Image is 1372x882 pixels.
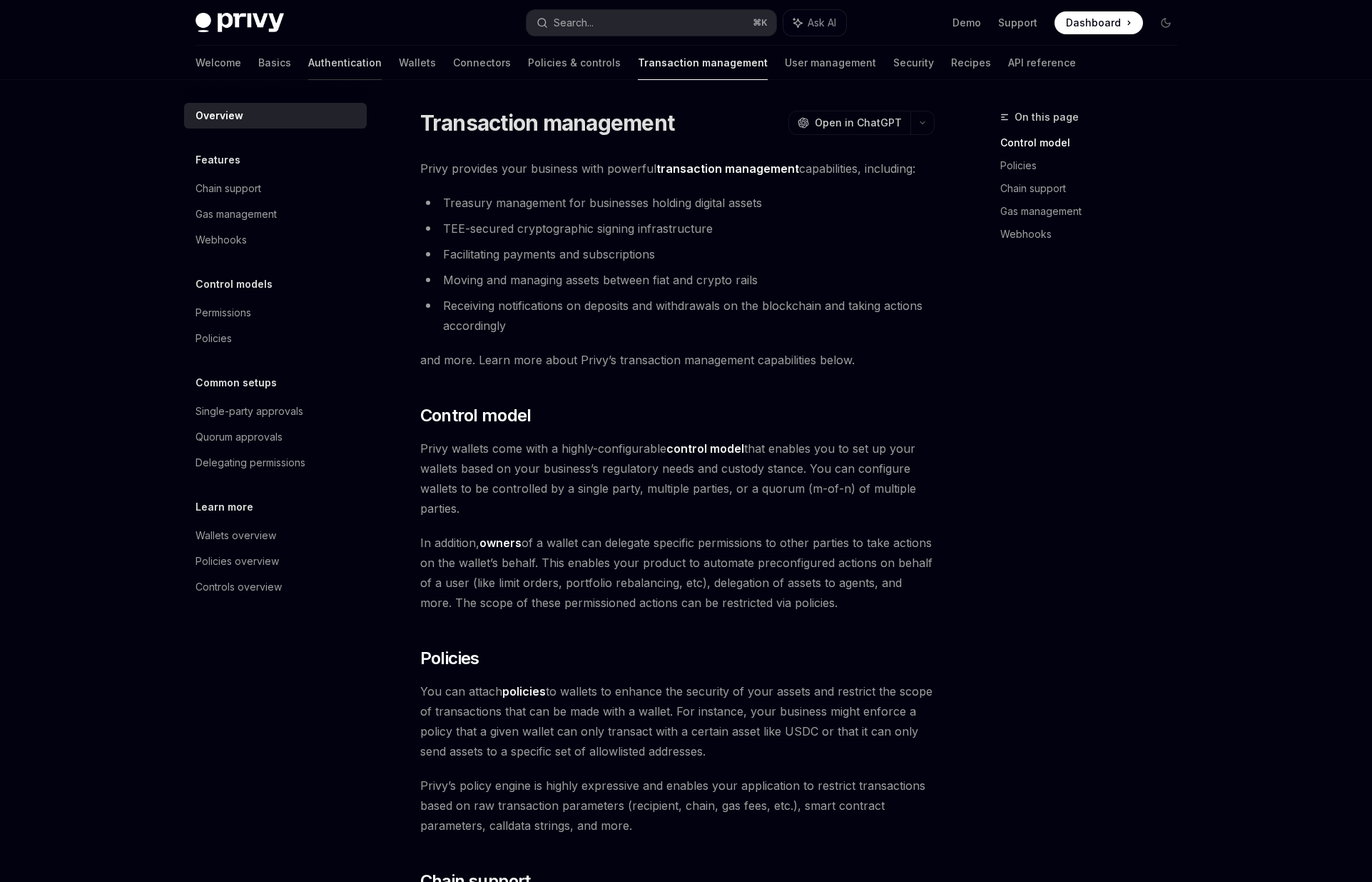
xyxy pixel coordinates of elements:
[656,161,799,176] strong: transaction management
[184,300,367,326] a: Permissions
[479,536,522,551] a: owners
[998,16,1037,30] a: Support
[195,498,253,516] h5: Learn more
[528,46,621,80] a: Policies & controls
[184,326,367,351] a: Policies
[195,553,279,570] div: Policies overview
[184,176,367,201] a: Chain support
[1000,223,1189,246] a: Webhooks
[420,193,935,213] li: Treasury management for businesses holding digital assets
[420,776,935,836] span: Privy’s policy engine is highly expressive and enables your application to restrict transactions ...
[952,16,981,30] a: Demo
[666,441,744,456] strong: control model
[184,523,367,548] a: Wallets overview
[753,17,768,29] span: ⌘ K
[420,159,935,179] span: Privy provides your business with powerful capabilities, including:
[420,110,675,136] h1: Transaction management
[420,350,935,370] span: and more. Learn more about Privy’s transaction management capabilities below.
[420,439,935,518] span: Privy wallets come with a highly-configurable that enables you to set up your wallets based on yo...
[195,206,277,223] div: Gas management
[527,10,776,36] button: Search...⌘K
[195,403,303,420] div: Single-party approvals
[195,46,241,80] a: Welcome
[1000,131,1189,154] a: Control model
[195,374,277,391] h5: Common setups
[1015,109,1079,126] span: On this page
[783,10,846,36] button: Ask AI
[666,441,744,456] a: control model
[420,681,935,761] span: You can attach to wallets to enhance the security of your assets and restrict the scope of transa...
[195,151,240,169] h5: Features
[420,296,935,336] li: Receiving notifications on deposits and withdrawals on the blockchain and taking actions accordingly
[420,533,935,613] span: In addition, of a wallet can delegate specific permissions to other parties to take actions on th...
[195,276,273,293] h5: Control models
[195,107,243,124] div: Overview
[951,46,991,80] a: Recipes
[420,647,479,670] span: Policies
[195,13,284,33] img: dark logo
[195,527,276,544] div: Wallets overview
[1000,200,1189,223] a: Gas management
[1000,177,1189,200] a: Chain support
[1008,46,1076,80] a: API reference
[1055,11,1143,34] a: Dashboard
[195,304,251,321] div: Permissions
[1154,11,1177,34] button: Toggle dark mode
[195,180,261,197] div: Chain support
[420,270,935,290] li: Moving and managing assets between fiat and crypto rails
[815,116,902,130] span: Open in ChatGPT
[195,454,305,471] div: Delegating permissions
[788,111,910,135] button: Open in ChatGPT
[258,46,291,80] a: Basics
[195,429,283,446] div: Quorum approvals
[195,231,247,249] div: Webhooks
[420,219,935,239] li: TEE-secured cryptographic signing infrastructure
[502,684,546,699] a: policies
[184,103,367,129] a: Overview
[184,574,367,600] a: Controls overview
[1066,16,1121,30] span: Dashboard
[638,46,768,80] a: Transaction management
[195,578,282,596] div: Controls overview
[420,244,935,264] li: Facilitating payments and subscriptions
[893,46,934,80] a: Security
[184,399,367,424] a: Single-party approvals
[808,16,836,30] span: Ask AI
[184,450,367,476] a: Delegating permissions
[785,46,876,80] a: User management
[1000,154,1189,177] a: Policies
[184,548,367,574] a: Policies overview
[420,404,532,427] span: Control model
[453,46,511,80] a: Connectors
[308,46,382,80] a: Authentication
[184,227,367,253] a: Webhooks
[554,14,594,31] div: Search...
[184,424,367,450] a: Quorum approvals
[184,201,367,227] a: Gas management
[399,46,436,80] a: Wallets
[195,330,232,347] div: Policies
